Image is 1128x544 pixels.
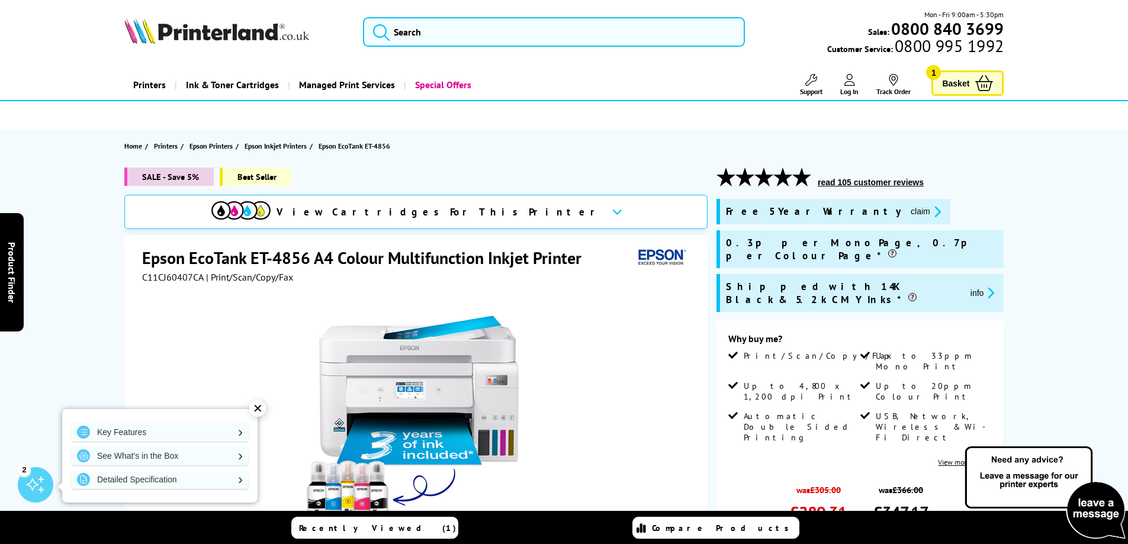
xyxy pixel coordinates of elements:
[891,18,1004,40] b: 0800 840 3699
[907,205,944,218] button: promo-description
[249,400,266,417] div: ✕
[931,70,1004,96] a: Basket 1
[876,381,989,402] span: Up to 20ppm Colour Print
[154,140,181,152] a: Printers
[893,40,1004,51] span: 0800 995 1992
[744,350,896,361] span: Print/Scan/Copy/Fax
[873,478,928,495] span: was
[124,140,145,152] a: Home
[876,74,911,96] a: Track Order
[245,140,310,152] a: Epson Inkjet Printers
[404,70,480,100] a: Special Offers
[220,168,291,186] span: Best Seller
[175,70,288,100] a: Ink & Toner Cartridges
[726,205,901,218] span: Free 5 Year Warranty
[744,381,857,402] span: Up to 4,800 x 1,200 dpi Print
[319,140,393,152] a: Epson EcoTank ET-4856
[186,70,279,100] span: Ink & Toner Cartridges
[810,484,841,495] strike: £305.00
[728,333,992,350] div: Why buy me?
[71,446,249,465] a: See What's in the Box
[800,87,822,96] span: Support
[245,140,307,152] span: Epson Inkjet Printers
[71,470,249,489] a: Detailed Specification
[892,484,923,495] strike: £366.00
[189,140,233,152] span: Epson Printers
[277,205,602,218] span: View Cartridges For This Printer
[124,70,175,100] a: Printers
[124,18,309,44] img: Printerland Logo
[6,242,18,302] span: Product Finder
[868,26,889,37] span: Sales:
[840,87,859,96] span: Log In
[142,247,593,269] h1: Epson EcoTank ET-4856 A4 Colour Multifunction Inkjet Printer
[876,350,989,372] span: Up to 33ppm Mono Print
[967,286,998,300] button: promo-description
[926,65,941,80] span: 1
[154,140,178,152] span: Printers
[632,517,799,539] a: Compare Products
[814,177,927,188] button: read 105 customer reviews
[889,23,1004,34] a: 0800 840 3699
[873,501,928,523] span: £347.17
[189,140,236,152] a: Epson Printers
[744,411,857,443] span: Automatic Double Sided Printing
[211,201,271,220] img: cmyk-icon.svg
[800,74,822,96] a: Support
[288,70,404,100] a: Managed Print Services
[726,280,961,306] span: Shipped with 14K Black & 5.2k CMY Inks*
[319,140,390,152] span: Epson EcoTank ET-4856
[363,17,745,47] input: Search
[301,307,534,539] img: Epson EcoTank ET-4856
[634,247,688,269] img: Epson
[124,140,142,152] span: Home
[790,501,847,523] span: £289.31
[942,75,969,91] span: Basket
[840,74,859,96] a: Log In
[291,517,458,539] a: Recently Viewed (1)
[827,40,1004,54] span: Customer Service:
[124,168,214,186] span: SALE - Save 5%
[71,423,249,442] a: Key Features
[206,271,293,283] span: | Print/Scan/Copy/Fax
[790,478,847,495] span: was
[652,523,795,533] span: Compare Products
[924,9,1004,20] span: Mon - Fri 9:00am - 5:30pm
[124,18,349,46] a: Printerland Logo
[876,411,989,443] span: USB, Network, Wireless & Wi-Fi Direct
[18,463,31,476] div: 2
[962,445,1128,542] img: Open Live Chat window
[299,523,457,533] span: Recently Viewed (1)
[726,236,998,262] span: 0.3p per Mono Page, 0.7p per Colour Page*
[938,458,992,466] a: View more details
[142,271,204,283] span: C11CJ60407CA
